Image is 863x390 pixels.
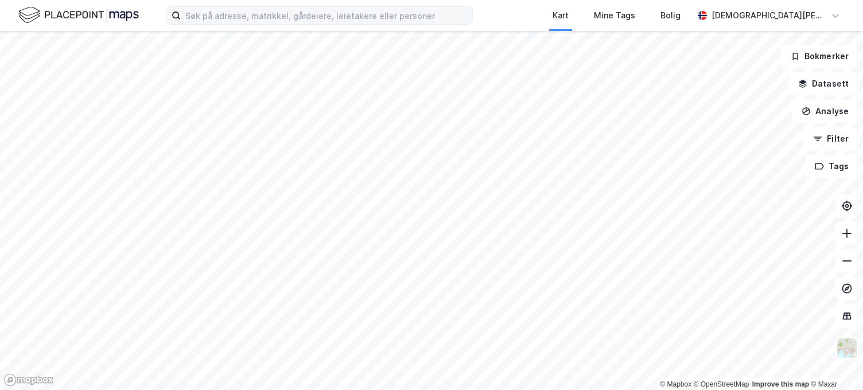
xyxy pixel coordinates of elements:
[712,9,826,22] div: [DEMOGRAPHIC_DATA][PERSON_NAME][DEMOGRAPHIC_DATA]
[806,335,863,390] iframe: Chat Widget
[553,9,569,22] div: Kart
[594,9,635,22] div: Mine Tags
[806,335,863,390] div: Kontrollprogram for chat
[660,9,681,22] div: Bolig
[18,5,139,25] img: logo.f888ab2527a4732fd821a326f86c7f29.svg
[181,7,472,24] input: Søk på adresse, matrikkel, gårdeiere, leietakere eller personer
